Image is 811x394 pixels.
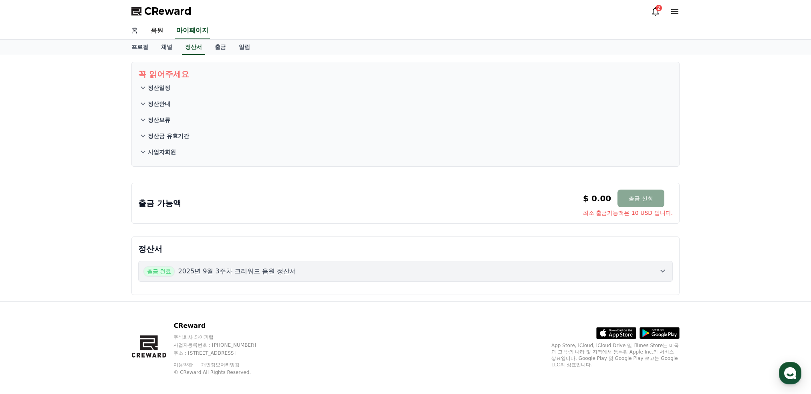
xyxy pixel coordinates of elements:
[131,5,192,18] a: CReward
[173,369,271,376] p: © CReward All Rights Reserved.
[175,22,210,39] a: 마이페이지
[144,5,192,18] span: CReward
[173,321,271,331] p: CReward
[138,128,673,144] button: 정산금 유효기간
[173,362,199,368] a: 이용약관
[138,96,673,112] button: 정산안내
[178,267,296,276] p: 2025년 9월 3주차 크리워드 음원 정산서
[103,254,154,274] a: 설정
[201,362,240,368] a: 개인정보처리방침
[148,132,189,140] p: 정산금 유효기간
[617,190,664,207] button: 출금 신청
[138,144,673,160] button: 사업자회원
[25,266,30,273] span: 홈
[208,40,232,55] a: 출금
[138,69,673,80] p: 꼭 읽어주세요
[551,342,680,368] p: App Store, iCloud, iCloud Drive 및 iTunes Store는 미국과 그 밖의 나라 및 지역에서 등록된 Apple Inc.의 서비스 상표입니다. Goo...
[138,112,673,128] button: 정산보류
[148,84,170,92] p: 정산일정
[173,342,271,348] p: 사업자등록번호 : [PHONE_NUMBER]
[583,193,611,204] p: $ 0.00
[124,266,133,273] span: 설정
[232,40,256,55] a: 알림
[73,267,83,273] span: 대화
[182,40,205,55] a: 정산서
[143,266,175,277] span: 출금 완료
[53,254,103,274] a: 대화
[138,80,673,96] button: 정산일정
[148,116,170,124] p: 정산보류
[144,22,170,39] a: 음원
[173,334,271,340] p: 주식회사 와이피랩
[651,6,660,16] a: 2
[138,198,181,209] p: 출금 가능액
[125,22,144,39] a: 홈
[173,350,271,356] p: 주소 : [STREET_ADDRESS]
[148,100,170,108] p: 정산안내
[2,254,53,274] a: 홈
[125,40,155,55] a: 프로필
[138,243,673,255] p: 정산서
[583,209,673,217] span: 최소 출금가능액은 10 USD 입니다.
[656,5,662,11] div: 2
[138,261,673,282] button: 출금 완료 2025년 9월 3주차 크리워드 음원 정산서
[155,40,179,55] a: 채널
[148,148,176,156] p: 사업자회원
